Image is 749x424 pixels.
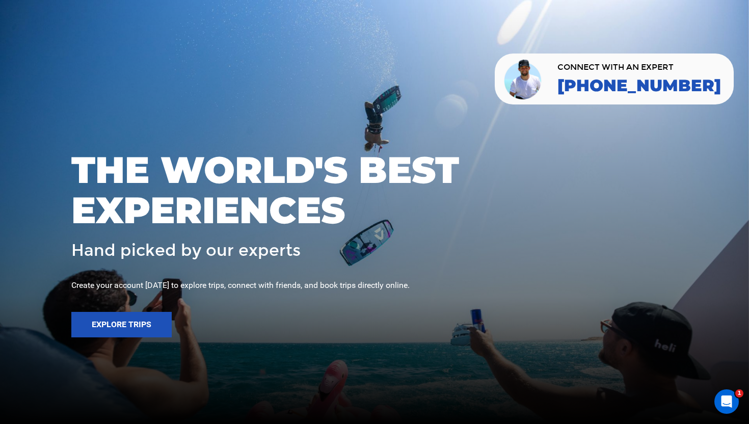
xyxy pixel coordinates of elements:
span: Hand picked by our experts [71,242,301,259]
a: [PHONE_NUMBER] [557,76,721,95]
span: THE WORLD'S BEST EXPERIENCES [71,150,678,230]
span: CONNECT WITH AN EXPERT [557,63,721,71]
button: Explore Trips [71,312,172,337]
iframe: Intercom live chat [714,389,739,414]
div: Create your account [DATE] to explore trips, connect with friends, and book trips directly online. [71,280,678,291]
span: 1 [735,389,743,397]
img: contact our team [502,58,545,100]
